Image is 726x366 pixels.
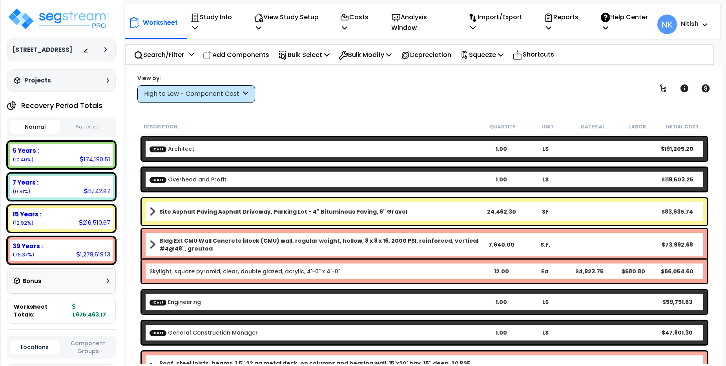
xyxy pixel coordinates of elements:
[655,329,699,337] div: $47,801.30
[601,12,653,33] p: Help Center
[13,251,34,258] small: 76.3740529131065%
[544,12,584,33] p: Reports
[580,124,605,130] small: Material
[12,46,72,54] h3: [STREET_ADDRESS]
[401,49,451,60] p: Depreciation
[523,145,567,153] div: LS
[611,267,655,275] div: $580.80
[513,49,554,60] p: Shortcuts
[479,145,523,153] div: 1.00
[159,237,480,253] b: Bldg Ext CMU Wall Concrete block (CMU) wall, regular weight, hollow, 8 x 8 x 16, 2000 PSI, reinfo...
[144,90,241,99] div: High to Low - Component Cost
[479,298,523,306] div: 1.00
[468,12,527,33] p: Import/Export
[479,176,523,183] div: 1.00
[254,12,323,33] p: View Study Setup
[80,155,110,163] div: 174,190.51
[7,7,109,31] img: logo_pro_r.png
[655,176,699,183] div: $119,503.25
[150,206,480,217] a: Assembly Title
[655,267,699,275] div: $66,054.60
[150,237,480,253] a: Assembly Title
[13,242,43,250] b: 39 Years :
[150,146,166,152] span: ICost
[21,102,102,110] h4: Recovery Period Totals
[490,124,516,130] small: Quantity
[150,177,166,183] span: ICost
[567,267,611,275] div: $4,923.75
[10,340,60,354] button: Locations
[72,303,106,318] b: 1,675,463.17
[13,220,33,226] small: 12.922436694732689%
[391,12,452,33] p: Analysis Window
[523,241,567,249] div: S.F.
[159,208,407,216] b: Site Asphalt Paving Asphalt Driveway, Parking Lot - 4" Bituminous Paving, 6" Gravel
[150,176,226,183] a: Custom Item
[199,46,274,64] div: Add Components
[278,49,330,60] p: Bulk Select
[523,267,567,275] div: Ea.
[508,45,558,64] div: Shortcuts
[396,46,456,64] div: Depreciation
[134,49,184,60] p: Search/Filter
[150,329,258,337] a: Custom Item
[479,267,523,275] div: 12.00
[339,49,392,60] p: Bulk Modify
[13,156,33,163] small: 10.396558296549639%
[479,241,523,249] div: 7,640.00
[523,298,567,306] div: LS
[523,208,567,216] div: SF
[13,210,41,218] b: 15 Years :
[203,49,269,60] p: Add Components
[655,241,699,249] div: $73,992.68
[681,20,699,28] b: Nitish
[150,145,194,153] a: Custom Item
[666,124,699,130] small: Initial Cost
[137,74,255,82] div: View by:
[150,299,166,305] span: ICost
[13,178,38,187] b: 7 Years :
[24,77,51,84] h3: Projects
[14,303,69,318] span: Worksheet Totals:
[657,15,677,34] span: NK
[523,176,567,183] div: LS
[190,12,237,33] p: Study Info
[150,267,340,275] a: Individual Item
[64,339,113,355] button: Component Groups
[150,330,166,336] span: ICost
[79,218,110,227] div: 216,510.67
[13,146,39,155] b: 5 Years :
[479,329,523,337] div: 1.00
[542,124,554,130] small: Unit
[655,298,699,306] div: $59,751.63
[13,188,30,195] small: 0.30695209561118253%
[655,145,699,153] div: $191,205.20
[62,120,113,134] button: Squeeze
[143,17,178,28] p: Worksheet
[84,187,110,195] div: 5,142.87
[22,278,42,285] h3: Bonus
[655,208,699,216] div: $83,635.74
[76,250,110,258] div: 1,279,619.13
[523,329,567,337] div: LS
[629,124,646,130] small: Labor
[460,49,503,60] p: Squeeze
[340,12,374,33] p: Costs
[10,120,60,134] button: Normal
[479,208,523,216] div: 24,462.30
[150,298,201,306] a: Custom Item
[144,124,177,130] small: Description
